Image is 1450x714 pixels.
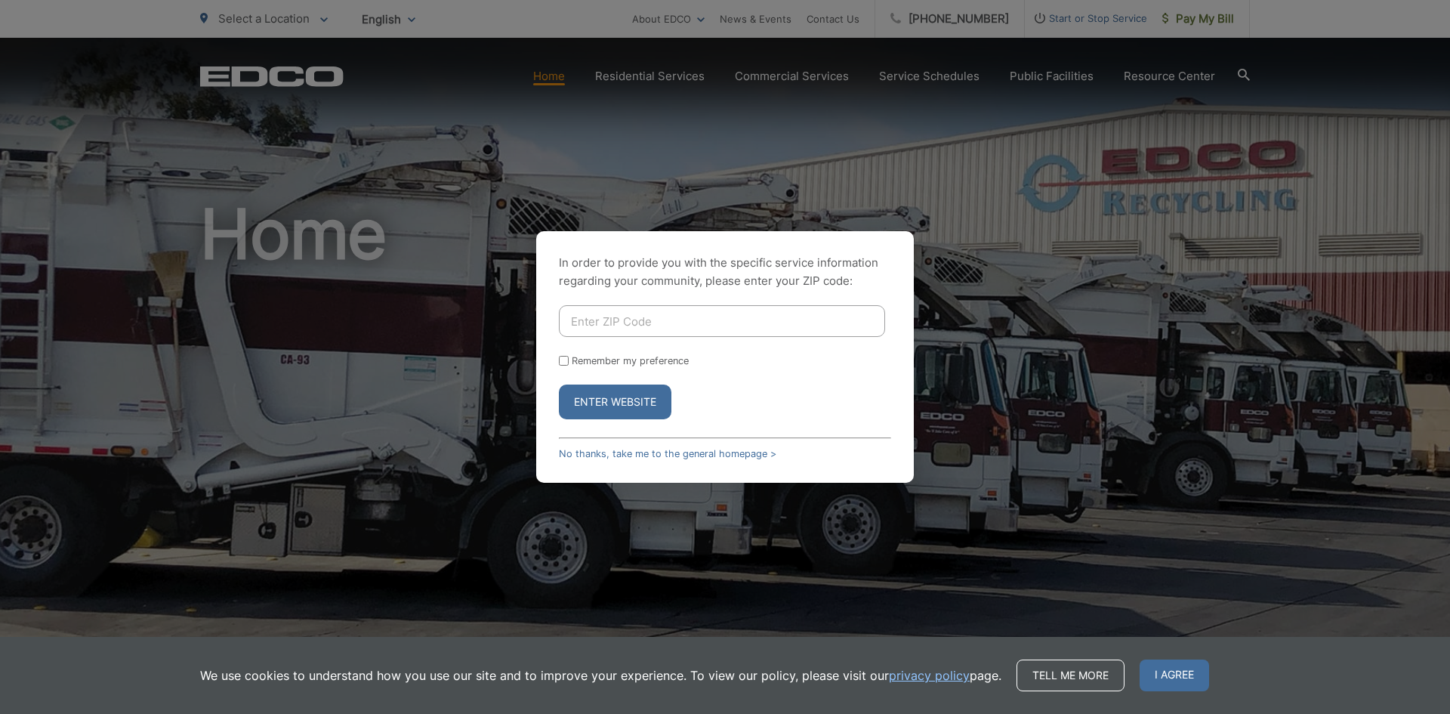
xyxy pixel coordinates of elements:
[200,666,1001,685] p: We use cookies to understand how you use our site and to improve your experience. To view our pol...
[559,448,776,459] a: No thanks, take me to the general homepage >
[559,254,891,290] p: In order to provide you with the specific service information regarding your community, please en...
[1017,660,1125,691] a: Tell me more
[1140,660,1209,691] span: I agree
[572,355,689,366] label: Remember my preference
[559,305,885,337] input: Enter ZIP Code
[889,666,970,685] a: privacy policy
[559,385,671,419] button: Enter Website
